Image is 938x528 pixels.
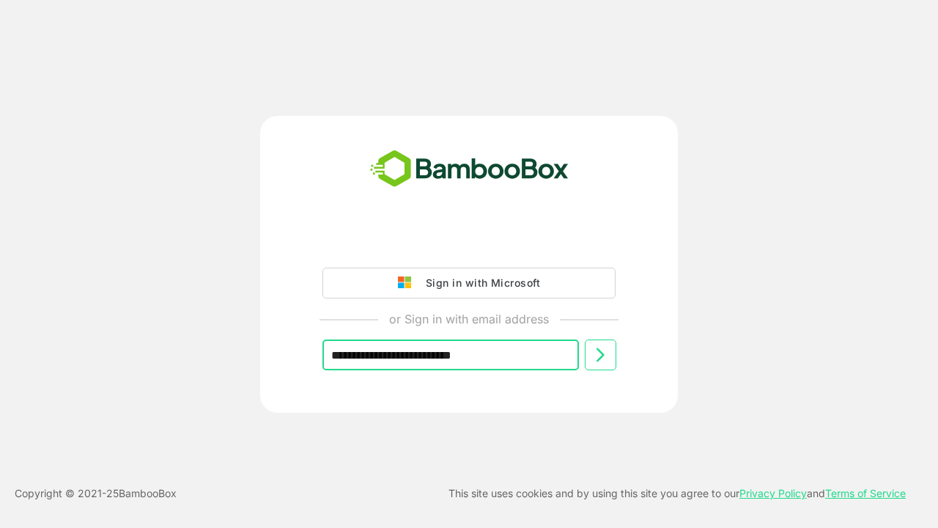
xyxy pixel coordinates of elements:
[322,268,616,298] button: Sign in with Microsoft
[825,487,906,499] a: Terms of Service
[15,485,177,502] p: Copyright © 2021- 25 BambooBox
[389,310,549,328] p: or Sign in with email address
[362,145,577,194] img: bamboobox
[448,485,906,502] p: This site uses cookies and by using this site you agree to our and
[315,227,623,259] iframe: Sign in with Google Button
[418,274,540,293] div: Sign in with Microsoft
[739,487,807,499] a: Privacy Policy
[398,276,418,290] img: google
